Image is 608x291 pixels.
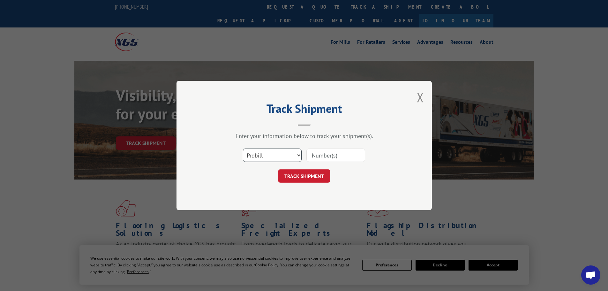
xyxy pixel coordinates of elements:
[581,265,600,285] div: Open chat
[306,149,365,162] input: Number(s)
[208,132,400,140] div: Enter your information below to track your shipment(s).
[208,104,400,116] h2: Track Shipment
[417,89,424,106] button: Close modal
[278,169,330,183] button: TRACK SHIPMENT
